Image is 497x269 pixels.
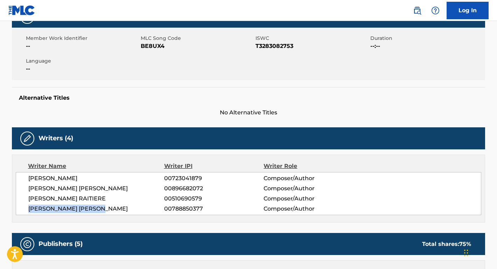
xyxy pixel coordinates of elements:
[12,108,485,117] span: No Alternative Titles
[28,174,164,183] span: [PERSON_NAME]
[28,162,164,170] div: Writer Name
[264,162,354,170] div: Writer Role
[431,6,440,15] img: help
[264,205,354,213] span: Composer/Author
[410,3,424,17] a: Public Search
[19,94,478,101] h5: Alternative Titles
[164,162,264,170] div: Writer IPI
[370,42,483,50] span: --:--
[26,35,139,42] span: Member Work Identifier
[28,184,164,193] span: [PERSON_NAME] [PERSON_NAME]
[264,184,354,193] span: Composer/Author
[464,242,468,263] div: Glisser
[164,205,264,213] span: 00788850377
[370,35,483,42] span: Duration
[26,57,139,65] span: Language
[459,241,471,247] span: 75 %
[413,6,421,15] img: search
[164,174,264,183] span: 00723041879
[26,42,139,50] span: --
[447,2,489,19] a: Log In
[422,240,471,248] div: Total shares:
[23,240,31,248] img: Publishers
[28,205,164,213] span: [PERSON_NAME] [PERSON_NAME]
[26,65,139,73] span: --
[8,5,35,15] img: MLC Logo
[255,35,369,42] span: ISWC
[462,235,497,269] iframe: Chat Widget
[141,42,254,50] span: BE8UX4
[164,184,264,193] span: 00896682072
[23,134,31,143] img: Writers
[255,42,369,50] span: T3283082753
[38,240,83,248] h5: Publishers (5)
[164,194,264,203] span: 00510690579
[141,35,254,42] span: MLC Song Code
[28,194,164,203] span: [PERSON_NAME] RAITIERE
[428,3,442,17] div: Help
[462,235,497,269] div: Widget de chat
[264,174,354,183] span: Composer/Author
[38,134,73,142] h5: Writers (4)
[264,194,354,203] span: Composer/Author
